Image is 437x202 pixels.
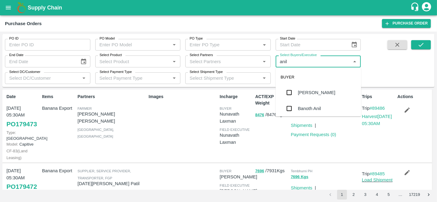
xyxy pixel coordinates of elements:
[5,55,75,67] input: End Date
[298,105,321,112] div: Banoth Anil
[255,93,289,106] p: ACT/EXP Weight
[42,105,75,112] p: Banana Export
[360,190,370,200] button: Go to page 3
[220,111,253,124] p: Nunavath Laxman
[291,132,336,137] a: Payment Requests (0)
[220,188,257,194] p: [PERSON_NAME]
[424,190,434,200] button: Go to next page
[6,181,37,192] a: PO179472
[170,74,178,82] button: Open
[220,128,250,131] span: field executive
[362,105,395,112] p: Trip
[9,70,40,74] label: Select DC/Customer
[291,173,308,181] button: 7696 Kgs
[100,70,132,74] label: Select Payment Type
[77,180,146,187] p: [DATE][PERSON_NAME] Patil
[362,170,395,177] p: Trip
[220,132,253,146] p: Nunavath Laxman
[6,105,40,119] p: [DATE] 05:30AM
[187,41,259,49] input: Enter PO Type
[220,184,250,187] span: field executive
[276,70,361,85] div: BUYER
[170,41,178,49] button: Open
[77,128,114,138] span: [GEOGRAPHIC_DATA] , [GEOGRAPHIC_DATA]
[6,141,40,147] p: Capitive
[77,107,92,110] span: Farmer
[6,130,16,135] span: Type:
[280,53,317,58] label: Select Buyers/Executive
[9,36,18,41] label: PO ID
[255,167,289,174] p: / 7931 Kgs
[255,168,264,175] button: 7696
[260,58,268,66] button: Open
[362,93,395,100] p: Trips
[100,53,122,58] label: Select Product
[100,36,115,41] label: PO Model
[280,36,295,41] label: Start Date
[187,74,251,82] input: Select Shipment Type
[220,173,257,180] p: [PERSON_NAME]
[6,142,18,147] span: Model:
[260,74,268,82] button: Open
[6,167,40,181] p: [DATE] 05:30AM
[372,190,382,200] button: Go to page 4
[312,182,316,191] div: |
[312,120,316,129] div: |
[78,56,89,67] button: Choose date
[77,111,146,124] p: [PERSON_NAME] [PERSON_NAME]
[7,74,78,82] input: Select DC/Customer
[190,36,203,41] label: PO Type
[291,169,313,173] span: Tembhurni PH
[170,58,178,66] button: Open
[15,2,28,14] img: logo
[370,106,385,111] a: #89486
[397,93,431,100] p: Actions
[97,57,169,65] input: Select Product
[190,70,223,74] label: Select Shipment Type
[220,107,231,110] span: buyer
[351,58,359,66] button: Close
[260,41,268,49] button: Open
[291,185,312,190] a: Shipments
[362,177,393,182] a: Load Shipment
[80,74,88,82] button: Open
[337,190,347,200] button: page 1
[421,1,432,14] div: account of current user
[6,149,27,160] span: CF- 83 ( Land Leasing )
[5,20,42,28] div: Purchase Orders
[97,74,161,82] input: Select Payment Type
[349,190,359,200] button: Go to page 2
[220,93,253,100] p: Incharge
[382,19,431,28] a: Purchase Order
[6,149,27,160] a: CF-83(Land Leasing)
[370,171,385,176] a: #89485
[28,3,410,12] a: Supply Chain
[1,1,15,15] button: open drawer
[6,93,40,100] p: Date
[97,41,169,49] input: Enter PO Model
[278,57,349,65] input: Select Buyers/Executive
[348,39,360,51] button: Choose date
[190,53,213,58] label: Select Partners
[362,114,392,126] a: Harvest[DATE] 05:30AM
[6,130,40,141] p: [GEOGRAPHIC_DATA]
[255,112,264,119] button: 8476
[6,119,37,130] a: PO179473
[149,93,217,100] p: Images
[77,93,146,100] p: Partners
[276,39,346,51] input: Start Date
[255,111,289,118] p: / 8476 Kgs
[220,169,231,173] span: buyer
[396,192,405,198] div: …
[42,93,75,100] p: Items
[298,89,335,96] div: [PERSON_NAME]
[325,190,435,200] nav: pagination navigation
[384,190,394,200] button: Go to page 5
[410,2,421,13] div: customer-support
[5,39,90,51] input: Enter PO ID
[407,190,422,200] button: Go to page 17219
[42,167,75,174] p: Banana Export
[77,169,131,180] span: Supplier, Service Provider, Transporter, FGP
[291,123,312,128] a: Shipments
[9,53,23,58] label: End Date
